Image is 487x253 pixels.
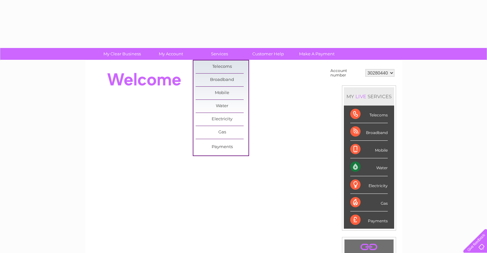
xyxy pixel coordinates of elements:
div: LIVE [354,93,368,99]
a: My Clear Business [96,48,149,60]
a: Electricity [196,113,248,126]
div: Broadband [350,123,388,141]
a: Water [196,100,248,113]
a: Broadband [196,74,248,86]
a: Payments [196,141,248,154]
a: Gas [196,126,248,139]
a: My Account [144,48,197,60]
a: Services [193,48,246,60]
div: MY SERVICES [344,87,394,106]
a: Customer Help [242,48,295,60]
div: Mobile [350,141,388,158]
div: Water [350,158,388,176]
div: Telecoms [350,106,388,123]
a: . [346,241,392,252]
a: Mobile [196,87,248,99]
div: Gas [350,194,388,211]
td: Account number [329,67,364,79]
a: Make A Payment [290,48,343,60]
a: Telecoms [196,60,248,73]
div: Electricity [350,176,388,194]
div: Payments [350,211,388,229]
